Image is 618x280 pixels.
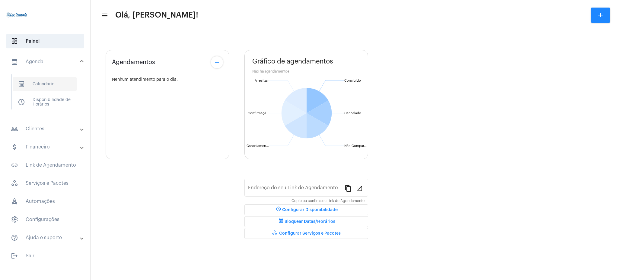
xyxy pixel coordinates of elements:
mat-icon: open_in_new [356,184,363,192]
mat-panel-title: Ajuda e suporte [11,234,81,241]
input: Link [248,186,340,192]
mat-icon: sidenav icon [11,234,18,241]
mat-icon: sidenav icon [101,12,107,19]
span: sidenav icon [18,80,25,88]
button: Configurar Serviços e Pacotes [244,228,368,239]
text: Não Compar... [344,144,367,148]
span: Agendamentos [112,59,155,66]
button: Configurar Disponibilidade [244,204,368,215]
mat-icon: add [213,59,221,66]
span: sidenav icon [11,198,18,205]
mat-icon: content_copy [345,184,352,192]
text: Cancelamen... [247,144,269,148]
mat-expansion-panel-header: sidenav iconFinanceiro [4,140,90,154]
div: Nenhum atendimento para o dia. [112,77,223,82]
mat-expansion-panel-header: sidenav iconAgenda [4,52,90,71]
span: sidenav icon [11,180,18,187]
span: Configurar Serviços e Pacotes [272,231,341,236]
mat-panel-title: Clientes [11,125,81,132]
span: Link de Agendamento [6,158,84,172]
span: Configurações [6,212,84,227]
span: sidenav icon [11,216,18,223]
text: A realizar [255,79,269,82]
div: sidenav iconAgenda [4,71,90,118]
mat-expansion-panel-header: sidenav iconClientes [4,122,90,136]
mat-icon: schedule [275,206,282,213]
mat-icon: add [597,11,604,19]
span: sidenav icon [11,37,18,45]
mat-panel-title: Financeiro [11,143,81,151]
span: Olá, [PERSON_NAME]! [115,10,198,20]
span: Automações [6,194,84,209]
span: Painel [6,34,84,48]
span: Gráfico de agendamentos [252,58,333,65]
span: Calendário [13,77,77,91]
span: sidenav icon [18,99,25,106]
mat-icon: sidenav icon [11,252,18,259]
mat-expansion-panel-header: sidenav iconAjuda e suporte [4,230,90,245]
text: Cancelado [344,112,361,115]
text: Concluído [344,79,361,82]
span: Disponibilidade de Horários [13,95,77,109]
mat-icon: sidenav icon [11,58,18,65]
mat-icon: sidenav icon [11,143,18,151]
mat-icon: workspaces_outlined [272,230,279,237]
button: Bloquear Datas/Horários [244,216,368,227]
mat-icon: event_busy [277,218,285,225]
mat-icon: sidenav icon [11,161,18,169]
span: Sair [6,249,84,263]
span: Bloquear Datas/Horários [277,220,335,224]
text: Confirmaçã... [248,112,269,115]
img: 4c910ca3-f26c-c648-53c7-1a2041c6e520.jpg [5,3,29,27]
mat-icon: sidenav icon [11,125,18,132]
span: Serviços e Pacotes [6,176,84,190]
mat-panel-title: Agenda [11,58,81,65]
span: Configurar Disponibilidade [275,208,338,212]
mat-hint: Copie ou confira seu Link de Agendamento [291,199,365,203]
